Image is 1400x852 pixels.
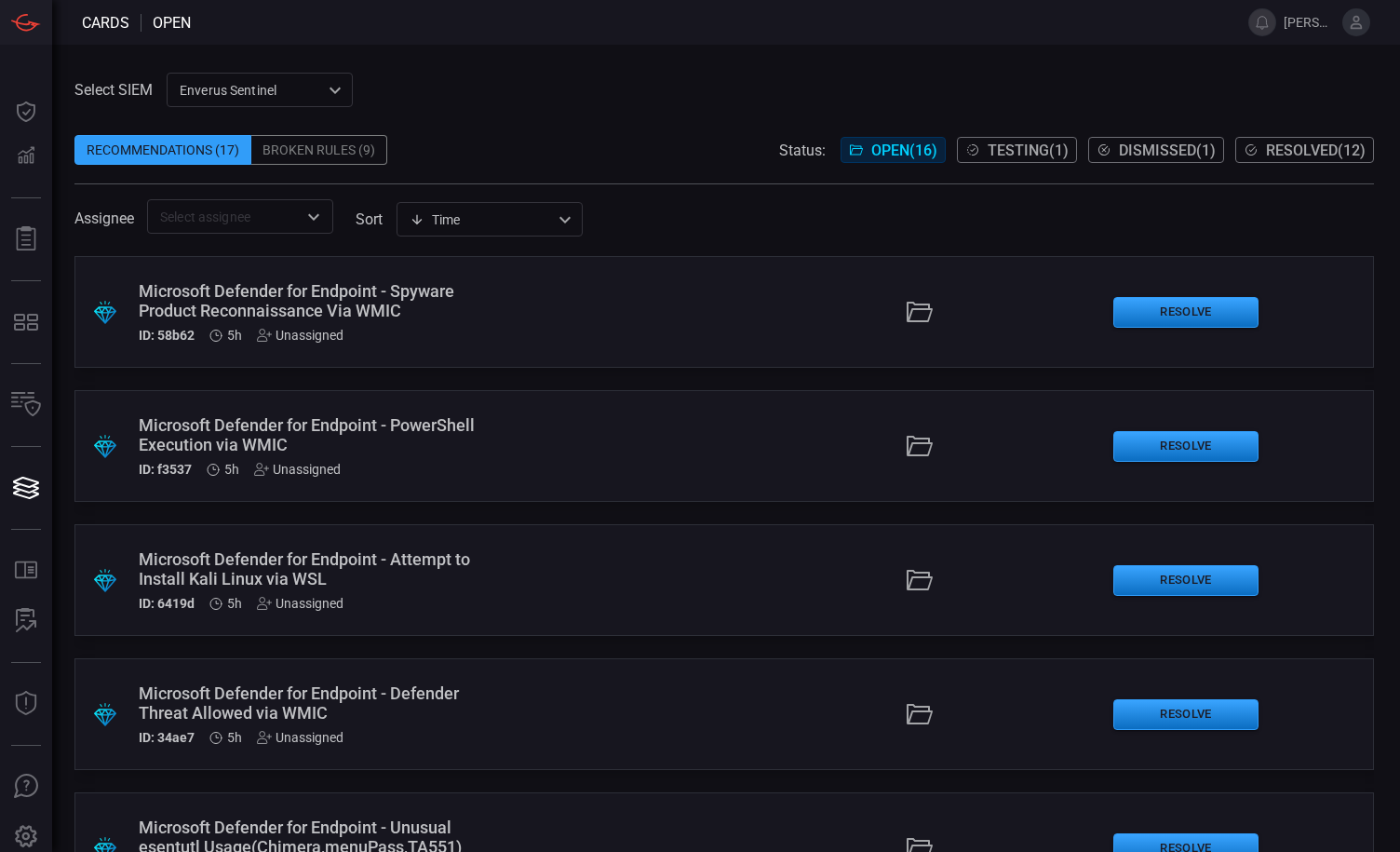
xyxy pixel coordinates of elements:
button: Resolve [1113,565,1259,596]
label: sort [356,210,383,228]
div: Unassigned [257,730,343,745]
span: Sep 30, 2025 3:22 AM [224,462,239,477]
button: Detections [4,134,48,179]
span: Dismissed ( 1 ) [1119,142,1216,159]
button: Resolve [1113,431,1259,462]
div: Microsoft Defender for Endpoint - Attempt to Install Kali Linux via WSL [139,549,507,588]
button: Open(16) [841,137,946,163]
button: Cards [4,466,48,510]
button: Ask Us A Question [4,764,48,809]
div: Microsoft Defender for Endpoint - Defender Threat Allowed via WMIC [139,683,507,723]
button: Open [301,204,327,230]
button: Resolve [1113,297,1259,328]
div: Microsoft Defender for Endpoint - PowerShell Execution via WMIC [139,415,507,454]
button: Resolved(12) [1235,137,1374,163]
button: Testing(1) [957,137,1077,163]
div: Unassigned [254,462,341,477]
h5: ID: 34ae7 [139,730,195,745]
h5: ID: 58b62 [139,328,195,343]
h5: ID: f3537 [139,462,192,477]
button: Reports [4,217,48,262]
div: Broken Rules (9) [251,135,387,165]
div: Unassigned [257,596,343,611]
span: Open ( 16 ) [871,142,937,159]
div: Microsoft Defender for Endpoint - Spyware Product Reconnaissance Via WMIC [139,281,507,320]
button: Resolve [1113,699,1259,730]
button: Dismissed(1) [1088,137,1224,163]
span: Sep 30, 2025 3:22 AM [227,328,242,343]
div: Unassigned [257,328,343,343]
button: Dashboard [4,89,48,134]
label: Select SIEM [74,81,153,99]
span: Status: [779,142,826,159]
span: [PERSON_NAME].[PERSON_NAME] [1284,15,1335,30]
span: Assignee [74,210,134,227]
button: ALERT ANALYSIS [4,599,48,643]
span: Cards [82,14,129,32]
button: Inventory [4,383,48,427]
span: Sep 30, 2025 3:22 AM [227,596,242,611]
div: Recommendations (17) [74,135,251,165]
button: Threat Intelligence [4,682,48,726]
span: Sep 30, 2025 3:22 AM [227,730,242,745]
span: open [153,14,191,32]
h5: ID: 6419d [139,596,195,611]
span: Resolved ( 12 ) [1266,142,1366,159]
button: MITRE - Detection Posture [4,300,48,345]
input: Select assignee [153,205,297,228]
button: Rule Catalog [4,548,48,593]
span: Testing ( 1 ) [988,142,1069,159]
p: Enverus Sentinel [180,81,323,100]
div: Time [410,210,553,229]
